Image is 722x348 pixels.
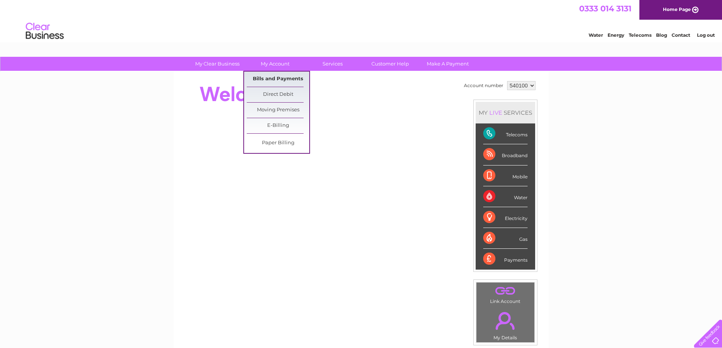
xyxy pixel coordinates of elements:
[656,32,667,38] a: Blog
[25,20,64,43] img: logo.png
[483,249,528,269] div: Payments
[247,72,309,87] a: Bills and Payments
[247,103,309,118] a: Moving Premises
[589,32,603,38] a: Water
[483,165,528,186] div: Mobile
[483,123,528,144] div: Telecoms
[608,32,624,38] a: Energy
[301,57,364,71] a: Services
[697,32,715,38] a: Log out
[476,102,535,123] div: MY SERVICES
[483,207,528,228] div: Electricity
[483,144,528,165] div: Broadband
[476,306,535,343] td: My Details
[579,4,631,13] a: 0333 014 3131
[247,118,309,133] a: E-Billing
[483,186,528,207] div: Water
[247,87,309,102] a: Direct Debit
[672,32,690,38] a: Contact
[629,32,652,38] a: Telecoms
[359,57,421,71] a: Customer Help
[247,136,309,151] a: Paper Billing
[478,307,532,334] a: .
[478,284,532,298] a: .
[244,57,306,71] a: My Account
[417,57,479,71] a: Make A Payment
[186,57,249,71] a: My Clear Business
[488,109,504,116] div: LIVE
[476,282,535,306] td: Link Account
[462,79,505,92] td: Account number
[483,228,528,249] div: Gas
[182,4,540,37] div: Clear Business is a trading name of Verastar Limited (registered in [GEOGRAPHIC_DATA] No. 3667643...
